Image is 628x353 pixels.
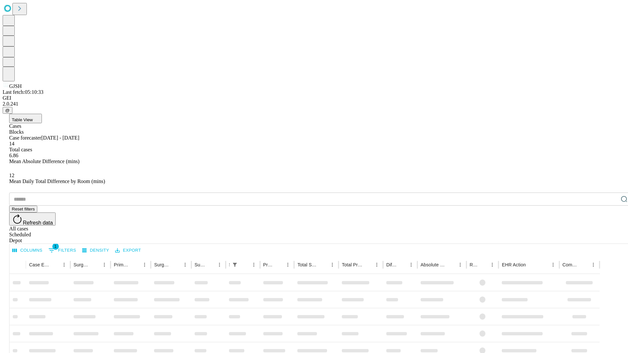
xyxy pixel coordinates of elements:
span: Refresh data [23,220,53,226]
button: Menu [181,260,190,269]
button: Sort [363,260,372,269]
span: 1 [52,243,59,250]
button: Menu [100,260,109,269]
button: Refresh data [9,212,56,226]
button: Menu [372,260,381,269]
button: Menu [589,260,598,269]
button: Table View [9,114,42,123]
button: @ [3,107,12,114]
button: Reset filters [9,206,37,212]
div: GEI [3,95,625,101]
button: Sort [580,260,589,269]
div: Scheduled In Room Duration [229,262,230,267]
span: Mean Absolute Difference (mins) [9,159,79,164]
button: Show filters [230,260,239,269]
div: 2.0.241 [3,101,625,107]
span: Reset filters [12,207,35,211]
button: Sort [319,260,328,269]
button: Select columns [11,245,44,256]
button: Sort [446,260,456,269]
div: Absolute Difference [421,262,446,267]
button: Menu [140,260,149,269]
span: Mean Daily Total Difference by Room (mins) [9,178,105,184]
button: Sort [50,260,60,269]
div: Total Scheduled Duration [297,262,318,267]
button: Sort [479,260,488,269]
span: 12 [9,173,14,178]
button: Menu [328,260,337,269]
div: Surgeon Name [74,262,90,267]
button: Sort [397,260,407,269]
button: Menu [407,260,416,269]
button: Sort [274,260,283,269]
div: Case Epic Id [29,262,50,267]
button: Menu [488,260,497,269]
button: Export [113,245,143,256]
div: Comments [563,262,579,267]
div: Surgery Name [154,262,170,267]
button: Sort [131,260,140,269]
span: 6.86 [9,153,18,158]
button: Sort [240,260,249,269]
span: [DATE] - [DATE] [41,135,79,141]
button: Menu [549,260,558,269]
span: Case forecaster [9,135,41,141]
span: 14 [9,141,14,146]
span: Total cases [9,147,32,152]
div: Difference [386,262,397,267]
div: Resolved in EHR [470,262,478,267]
button: Menu [456,260,465,269]
div: Total Predicted Duration [342,262,362,267]
div: Primary Service [114,262,130,267]
button: Sort [171,260,181,269]
button: Show filters [47,245,78,256]
div: EHR Action [502,262,526,267]
span: Last fetch: 05:10:33 [3,89,44,95]
div: Surgery Date [195,262,205,267]
span: GJSH [9,83,22,89]
button: Sort [527,260,536,269]
span: Table View [12,117,33,122]
div: 1 active filter [230,260,239,269]
button: Density [80,245,111,256]
button: Menu [215,260,224,269]
button: Sort [91,260,100,269]
button: Menu [283,260,292,269]
button: Menu [60,260,69,269]
button: Menu [249,260,258,269]
span: @ [5,108,10,113]
button: Sort [206,260,215,269]
div: Predicted In Room Duration [263,262,274,267]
